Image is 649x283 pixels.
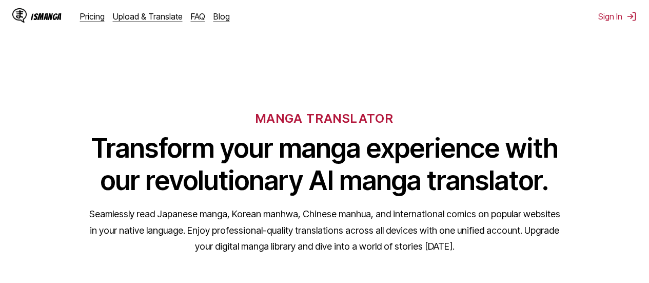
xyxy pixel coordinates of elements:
[213,11,230,22] a: Blog
[113,11,183,22] a: Upload & Translate
[89,206,561,255] p: Seamlessly read Japanese manga, Korean manhwa, Chinese manhua, and international comics on popula...
[80,11,105,22] a: Pricing
[12,8,27,23] img: IsManga Logo
[12,8,80,25] a: IsManga LogoIsManga
[191,11,205,22] a: FAQ
[598,11,637,22] button: Sign In
[89,132,561,197] h1: Transform your manga experience with our revolutionary AI manga translator.
[31,12,62,22] div: IsManga
[255,111,394,126] h6: MANGA TRANSLATOR
[626,11,637,22] img: Sign out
